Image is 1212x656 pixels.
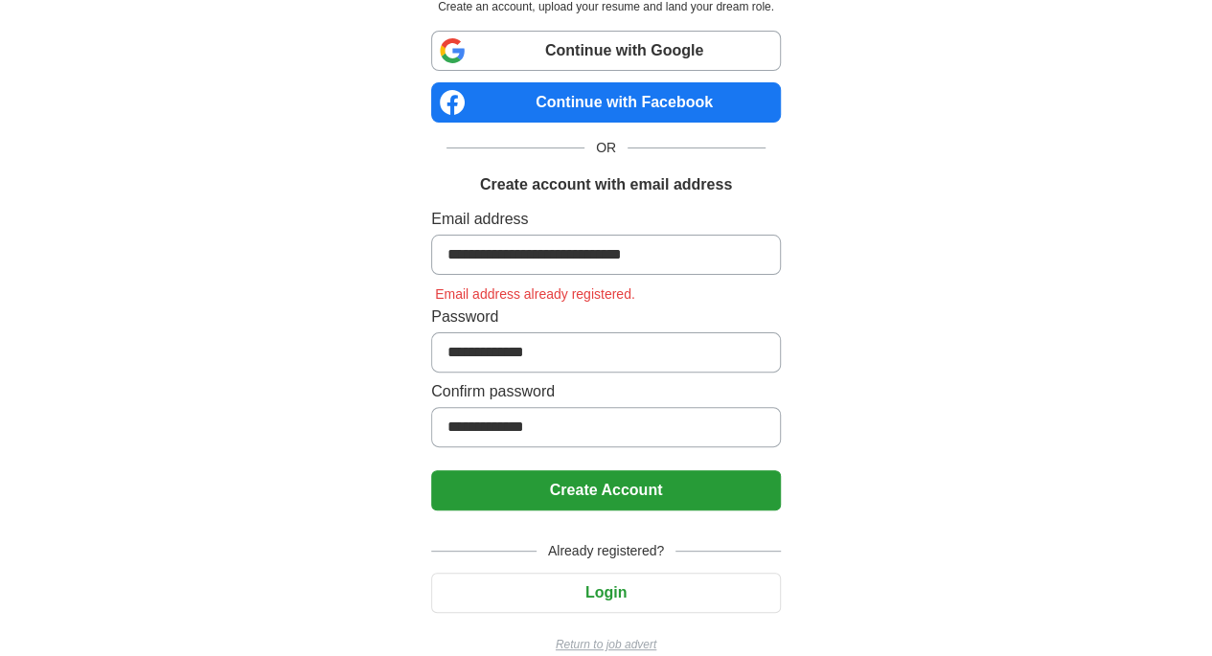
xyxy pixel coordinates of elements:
a: Continue with Google [431,31,781,71]
h1: Create account with email address [480,173,732,196]
label: Email address [431,208,781,231]
button: Create Account [431,470,781,510]
a: Login [431,584,781,600]
span: OR [584,138,628,158]
a: Continue with Facebook [431,82,781,123]
label: Password [431,305,781,328]
span: Email address already registered. [431,286,639,302]
span: Already registered? [537,541,675,561]
button: Login [431,573,781,613]
a: Return to job advert [431,636,781,653]
label: Confirm password [431,380,781,403]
